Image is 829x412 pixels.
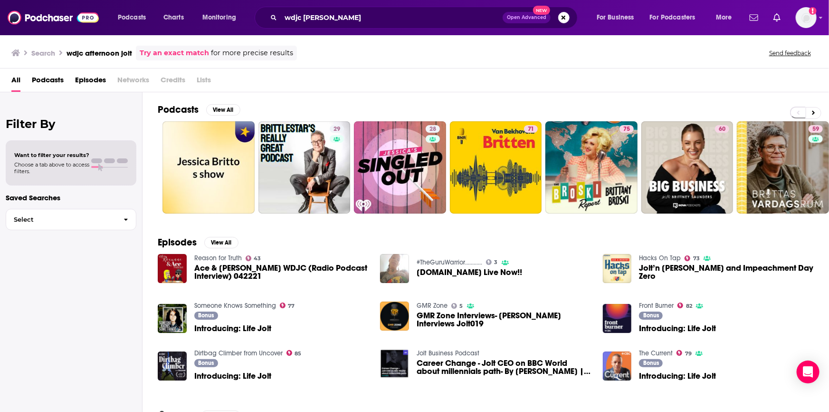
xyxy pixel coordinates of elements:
[603,352,632,381] a: Introducing: Life Jolt
[6,193,136,202] p: Saved Searches
[197,72,211,92] span: Lists
[486,259,498,265] a: 3
[639,372,716,380] span: Introducing: Life Jolt
[194,349,283,357] a: Dirtbag Climber from Uncover
[354,121,446,214] a: 28
[14,152,89,158] span: Want to filter your results?
[677,350,692,356] a: 79
[460,304,463,308] span: 5
[158,104,240,116] a: PodcastsView All
[380,302,409,331] img: GMR Zone Interviews- Troy Interviews Jolt019
[650,11,696,24] span: For Podcasters
[158,304,187,333] img: Introducing: Life Jolt
[590,10,646,25] button: open menu
[686,304,692,308] span: 82
[417,302,448,310] a: GMR Zone
[545,121,638,214] a: 75
[524,125,538,133] a: 71
[426,125,440,133] a: 28
[198,313,214,318] span: Bonus
[623,125,630,134] span: 75
[685,352,692,356] span: 79
[202,11,236,24] span: Monitoring
[380,349,409,378] img: Career Change - Jolt CEO on BBC World about millennials path- By Roei Deutsch | Jolt business school
[812,125,819,134] span: 59
[280,303,295,308] a: 77
[809,7,817,15] svg: Add a profile image
[194,264,369,280] span: Ace & [PERSON_NAME] WDJC (Radio Podcast Interview) 042221
[158,104,199,116] h2: Podcasts
[770,10,784,26] a: Show notifications dropdown
[507,15,546,20] span: Open Advanced
[693,256,700,261] span: 73
[32,72,64,92] a: Podcasts
[6,117,136,131] h2: Filter By
[639,264,814,280] span: Jolt’n [PERSON_NAME] and Impeachment Day Zero
[641,121,734,214] a: 60
[685,255,700,261] a: 73
[417,312,591,328] span: GMR Zone Interviews- [PERSON_NAME] Interviews Jolt019
[797,361,819,383] div: Open Intercom Messenger
[677,303,692,308] a: 82
[295,352,301,356] span: 85
[639,254,681,262] a: Hacks On Tap
[117,72,149,92] span: Networks
[194,254,242,262] a: Reason for Truth
[158,352,187,381] a: Introducing: Life Jolt
[246,255,261,261] a: 43
[417,359,591,375] span: Career Change - Jolt CEO on BBC World about millennials path- By [PERSON_NAME] | Jolt business sc...
[211,48,293,59] span: for more precise results
[194,324,271,333] a: Introducing: Life Jolt
[766,49,814,57] button: Send feedback
[198,360,214,366] span: Bonus
[639,324,716,333] a: Introducing: Life Jolt
[715,125,729,133] a: 60
[264,7,587,29] div: Search podcasts, credits, & more...
[619,125,634,133] a: 75
[330,125,344,133] a: 29
[643,360,659,366] span: Bonus
[380,254,409,283] img: WDJCradio.com Live Now!!
[31,49,55,58] h3: Search
[644,10,709,25] button: open menu
[417,258,482,266] a: #TheGuruWarrior............
[206,104,240,116] button: View All
[417,359,591,375] a: Career Change - Jolt CEO on BBC World about millennials path- By Roei Deutsch | Jolt business school
[796,7,817,28] button: Show profile menu
[503,12,551,23] button: Open AdvancedNew
[118,11,146,24] span: Podcasts
[11,72,20,92] a: All
[8,9,99,27] img: Podchaser - Follow, Share and Rate Podcasts
[288,304,295,308] span: 77
[451,303,463,309] a: 5
[75,72,106,92] a: Episodes
[495,260,498,265] span: 3
[603,304,632,333] a: Introducing: Life Jolt
[429,125,436,134] span: 28
[639,264,814,280] a: Jolt’n Joe Biden and Impeachment Day Zero
[417,268,522,276] span: [DOMAIN_NAME] Live Now!!
[417,349,479,357] a: Jolt Business Podcast
[450,121,542,214] a: 71
[196,10,248,25] button: open menu
[533,6,550,15] span: New
[603,254,632,283] img: Jolt’n Joe Biden and Impeachment Day Zero
[158,236,238,248] a: EpisodesView All
[639,302,674,310] a: Front Burner
[796,7,817,28] span: Logged in as BenLaurro
[6,216,116,223] span: Select
[67,49,132,58] h3: wdjc afternoon jolt
[194,372,271,380] a: Introducing: Life Jolt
